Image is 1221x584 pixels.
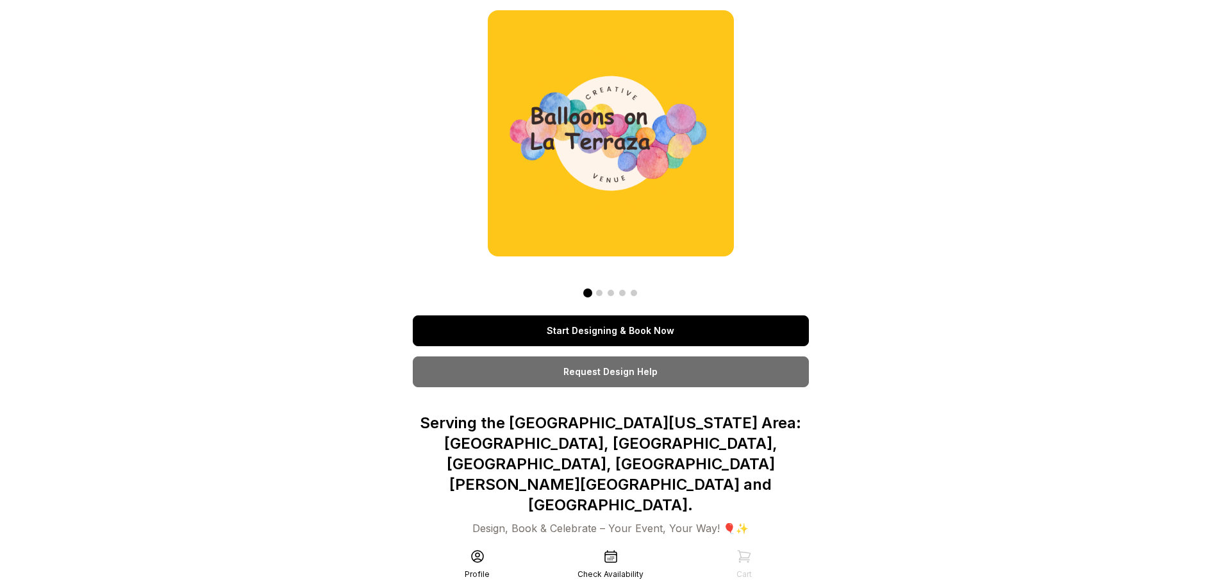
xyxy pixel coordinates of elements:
[465,569,490,580] div: Profile
[577,569,644,580] div: Check Availability
[413,356,809,387] a: Request Design Help
[413,413,809,515] p: Serving the [GEOGRAPHIC_DATA][US_STATE] Area: [GEOGRAPHIC_DATA], [GEOGRAPHIC_DATA], [GEOGRAPHIC_D...
[736,569,752,580] div: Cart
[413,315,809,346] a: Start Designing & Book Now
